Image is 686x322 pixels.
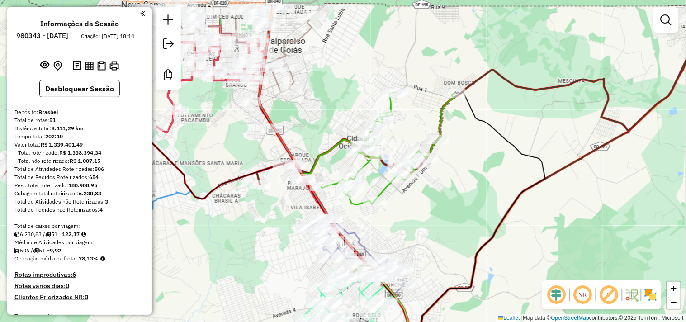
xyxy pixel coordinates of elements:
[14,181,145,189] div: Peso total roteirizado:
[95,166,104,172] strong: 506
[14,248,20,253] i: Total de Atividades
[546,284,568,306] span: Ocultar deslocamento
[14,141,145,149] div: Valor total:
[66,282,69,290] strong: 0
[14,165,145,173] div: Total de Atividades Roteirizadas:
[496,314,686,322] div: Map data © contributors,© 2025 TomTom, Microsoft
[14,313,145,321] h4: Transportadoras
[59,149,101,156] strong: R$ 1.338.394,34
[52,125,84,132] strong: 3.111,29 km
[14,189,145,198] div: Cubagem total roteirizado:
[79,190,101,197] strong: 6.230,83
[99,206,103,213] strong: 4
[39,58,52,73] button: Exibir sessão original
[72,270,76,279] strong: 6
[14,230,145,238] div: 6.230,83 / 51 =
[14,271,145,279] h4: Rotas improdutivas:
[667,282,681,295] a: Zoom in
[657,11,675,29] a: Exibir filtros
[17,32,69,40] h6: 980343 - [DATE]
[14,173,145,181] div: Total de Pedidos Roteirizados:
[14,149,145,157] div: - Total roteirizado:
[100,256,105,261] em: Média calculada utilizando a maior ocupação (%Peso ou %Cubagem) de cada rota da sessão. Rotas cro...
[624,288,639,302] img: Fluxo de ruas
[49,117,56,123] strong: 51
[78,32,138,40] div: Criação: [DATE] 18:14
[68,182,97,189] strong: 180.908,95
[14,232,20,237] i: Cubagem total roteirizado
[14,282,145,290] h4: Rotas vários dias:
[41,141,83,148] strong: R$ 1.339.401,49
[14,116,145,124] div: Total de rotas:
[108,59,121,72] button: Imprimir Rotas
[39,80,120,97] button: Desbloquear Sessão
[643,288,658,302] img: Exibir/Ocultar setores
[521,315,523,321] span: |
[81,232,86,237] i: Meta Caixas/viagem: 1,00 Diferença: 121,17
[14,198,145,206] div: Total de Atividades não Roteirizadas:
[498,315,520,321] a: Leaflet
[14,238,145,246] div: Média de Atividades por viagem:
[45,133,63,140] strong: 202:10
[14,157,145,165] div: - Total não roteirizado:
[14,108,145,116] div: Depósito:
[159,66,177,86] a: Criar modelo
[89,174,99,180] strong: 654
[105,198,108,205] strong: 3
[71,59,83,73] button: Logs desbloquear sessão
[14,255,77,262] span: Ocupação média da frota:
[14,294,145,301] h4: Clientes Priorizados NR:
[671,296,677,308] span: −
[667,295,681,309] a: Zoom out
[551,315,590,321] a: OpenStreetMap
[14,133,145,141] div: Tempo total:
[38,109,58,115] strong: Brasbel
[14,206,145,214] div: Total de Pedidos não Roteirizados:
[14,222,145,230] div: Total de caixas por viagem:
[598,284,620,306] span: Exibir rótulo
[159,11,177,31] a: Nova sessão e pesquisa
[62,231,80,237] strong: 122,17
[140,8,145,19] a: Clique aqui para minimizar o painel
[50,247,61,254] strong: 9,92
[40,19,119,28] h4: Informações da Sessão
[33,248,39,253] i: Total de rotas
[79,255,99,262] strong: 78,13%
[572,284,594,306] span: Ocultar NR
[14,124,145,133] div: Distância Total:
[83,59,95,71] button: Visualizar relatório de Roteirização
[52,59,64,73] button: Centralizar mapa no depósito ou ponto de apoio
[671,283,677,294] span: +
[14,246,145,255] div: 506 / 51 =
[159,35,177,55] a: Exportar sessão
[85,293,88,301] strong: 0
[45,232,51,237] i: Total de rotas
[95,59,108,72] button: Visualizar Romaneio
[70,157,100,164] strong: R$ 1.007,15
